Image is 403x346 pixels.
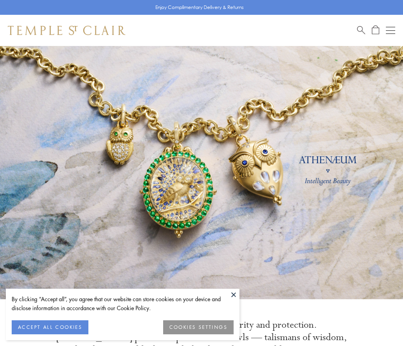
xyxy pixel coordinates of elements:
[163,320,234,334] button: COOKIES SETTINGS
[12,320,88,334] button: ACCEPT ALL COOKIES
[12,295,234,312] div: By clicking “Accept all”, you agree that our website can store cookies on your device and disclos...
[155,4,244,11] p: Enjoy Complimentary Delivery & Returns
[8,26,125,35] img: Temple St. Clair
[386,26,395,35] button: Open navigation
[372,25,379,35] a: Open Shopping Bag
[357,25,365,35] a: Search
